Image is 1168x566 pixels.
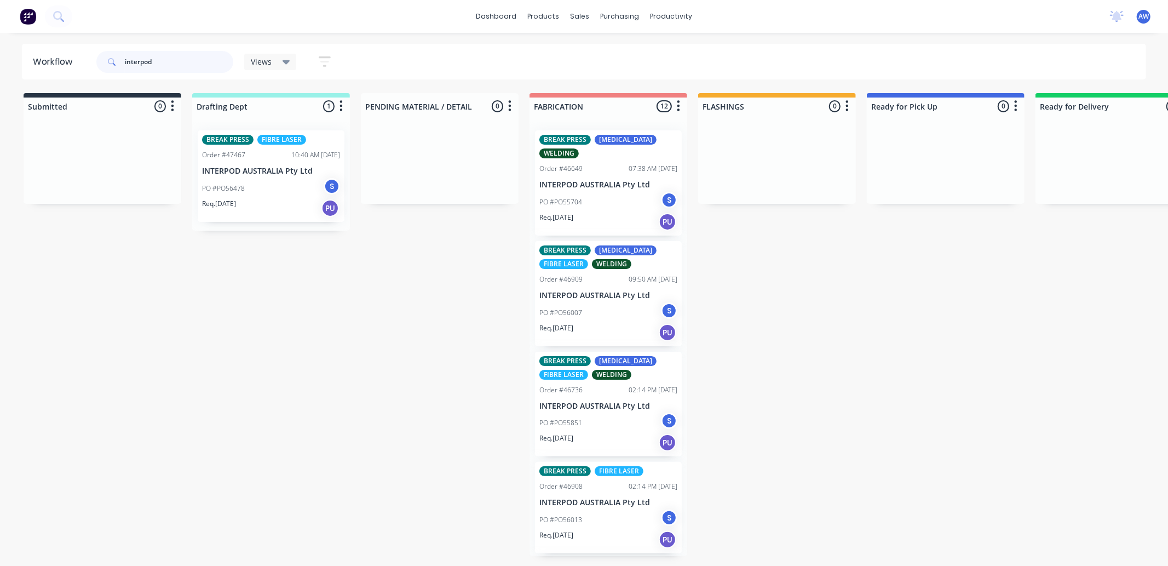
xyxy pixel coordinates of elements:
div: productivity [645,8,698,25]
div: WELDING [592,259,631,269]
p: Req. [DATE] [202,199,236,209]
div: BREAK PRESS[MEDICAL_DATA]FIBRE LASERWELDINGOrder #4673602:14 PM [DATE]INTERPOD AUSTRALIA Pty LtdP... [535,352,682,457]
p: INTERPOD AUSTRALIA Pty Ltd [539,402,677,411]
div: PU [659,531,676,548]
p: INTERPOD AUSTRALIA Pty Ltd [202,167,340,176]
div: BREAK PRESS[MEDICAL_DATA]FIBRE LASERWELDINGOrder #4690909:50 AM [DATE]INTERPOD AUSTRALIA Pty LtdP... [535,241,682,346]
div: WELDING [592,370,631,380]
div: BREAK PRESS[MEDICAL_DATA]WELDINGOrder #4664907:38 AM [DATE]INTERPOD AUSTRALIA Pty LtdPO #PO55704S... [535,130,682,236]
p: INTERPOD AUSTRALIA Pty Ltd [539,291,677,300]
div: Order #46908 [539,482,583,491]
div: 02:14 PM [DATE] [629,482,677,491]
div: [MEDICAL_DATA] [595,135,657,145]
div: BREAK PRESS [539,466,591,476]
p: Req. [DATE] [539,433,573,443]
div: products [522,8,565,25]
div: [MEDICAL_DATA] [595,245,657,255]
div: Workflow [33,55,78,68]
div: PU [659,324,676,341]
div: S [661,413,677,429]
p: Req. [DATE] [539,213,573,222]
div: Order #46736 [539,385,583,395]
div: BREAK PRESS [539,135,591,145]
div: FIBRE LASER [257,135,306,145]
p: PO #PO55704 [539,197,582,207]
div: 10:40 AM [DATE] [291,150,340,160]
div: 07:38 AM [DATE] [629,164,677,174]
input: Search for orders... [125,51,233,73]
p: PO #PO56478 [202,184,245,193]
div: FIBRE LASER [539,370,588,380]
div: purchasing [595,8,645,25]
div: S [324,178,340,195]
p: PO #PO55851 [539,418,582,428]
p: INTERPOD AUSTRALIA Pty Ltd [539,180,677,190]
div: BREAK PRESS [202,135,254,145]
div: PU [659,434,676,451]
p: Req. [DATE] [539,530,573,540]
div: PU [659,213,676,231]
div: FIBRE LASER [595,466,643,476]
div: BREAK PRESS [539,356,591,366]
img: Factory [20,8,36,25]
div: BREAK PRESSFIBRE LASEROrder #4746710:40 AM [DATE]INTERPOD AUSTRALIA Pty LtdPO #PO56478SReq.[DATE]PU [198,130,344,222]
p: INTERPOD AUSTRALIA Pty Ltd [539,498,677,507]
span: AW [1138,12,1149,21]
div: Order #46909 [539,275,583,284]
div: 09:50 AM [DATE] [629,275,677,284]
span: Views [251,56,272,67]
div: S [661,510,677,526]
p: Req. [DATE] [539,323,573,333]
div: BREAK PRESS [539,245,591,255]
div: Order #47467 [202,150,245,160]
div: PU [321,199,339,217]
div: Order #46649 [539,164,583,174]
a: dashboard [470,8,522,25]
div: S [661,302,677,319]
div: [MEDICAL_DATA] [595,356,657,366]
div: FIBRE LASER [539,259,588,269]
div: BREAK PRESSFIBRE LASEROrder #4690802:14 PM [DATE]INTERPOD AUSTRALIA Pty LtdPO #PO56013SReq.[DATE]PU [535,462,682,553]
p: PO #PO56007 [539,308,582,318]
div: WELDING [539,148,579,158]
div: 02:14 PM [DATE] [629,385,677,395]
p: PO #PO56013 [539,515,582,525]
div: S [661,192,677,208]
div: sales [565,8,595,25]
